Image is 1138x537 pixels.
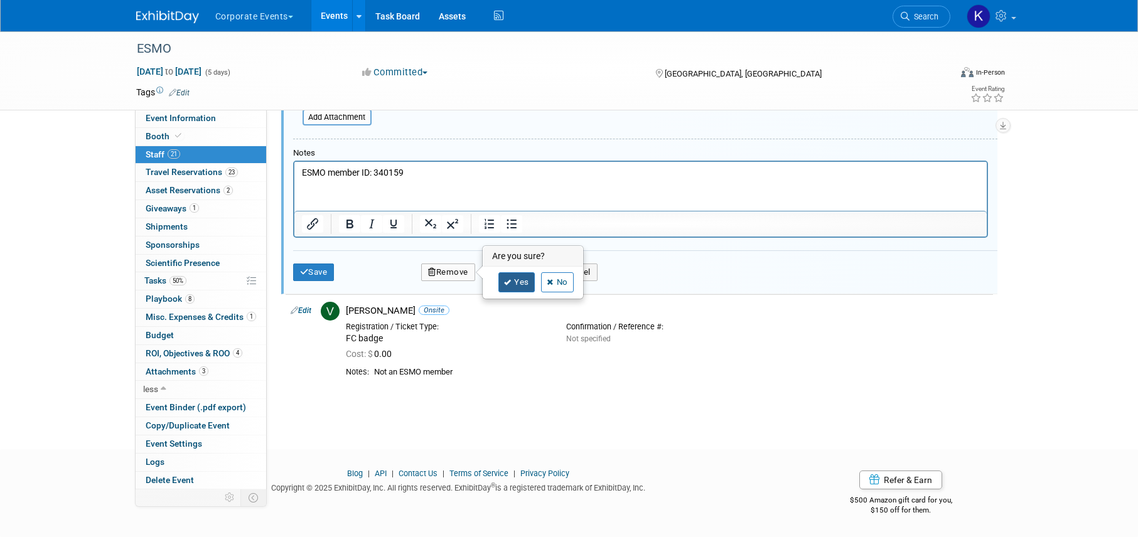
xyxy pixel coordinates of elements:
button: Underline [383,215,404,233]
button: Save [293,263,335,281]
div: Registration / Ticket Type: [346,322,547,332]
div: In-Person [975,68,1005,77]
sup: ® [491,482,495,489]
a: Event Information [136,110,266,127]
img: Format-Inperson.png [961,67,974,77]
a: Budget [136,327,266,344]
a: API [375,469,387,478]
span: ROI, Objectives & ROO [146,348,242,358]
a: Giveaways1 [136,200,266,218]
button: Superscript [442,215,463,233]
span: [DATE] [DATE] [136,66,202,77]
span: Event Information [146,113,216,123]
span: 50% [169,276,186,285]
span: Booth [146,131,184,141]
span: Onsite [419,306,449,315]
a: Contact Us [399,469,437,478]
span: (5 days) [204,68,230,77]
span: 1 [247,312,256,321]
div: Notes: [346,367,369,377]
span: 8 [185,294,195,304]
a: Edit [169,88,190,97]
button: Numbered list [479,215,500,233]
span: Event Settings [146,439,202,449]
a: Scientific Presence [136,255,266,272]
a: Misc. Expenses & Credits1 [136,309,266,326]
button: Bullet list [501,215,522,233]
img: Keirsten Davis [967,4,990,28]
a: Sponsorships [136,237,266,254]
span: | [439,469,448,478]
span: Tasks [144,275,186,285]
a: Copy/Duplicate Event [136,417,266,435]
button: Committed [358,66,432,79]
span: Event Binder (.pdf export) [146,402,246,412]
span: Copy/Duplicate Event [146,420,230,430]
span: Attachments [146,366,208,376]
span: | [365,469,373,478]
button: Subscript [420,215,441,233]
a: Blog [347,469,363,478]
a: ROI, Objectives & ROO4 [136,345,266,363]
span: 23 [225,167,238,177]
div: ESMO [132,38,931,60]
span: [GEOGRAPHIC_DATA], [GEOGRAPHIC_DATA] [665,69,822,78]
span: Misc. Expenses & Credits [146,312,256,322]
iframe: Rich Text Area [294,162,987,211]
button: Insert/edit link [302,215,323,233]
span: Asset Reservations [146,185,233,195]
button: Italic [361,215,382,233]
a: Yes [498,272,535,292]
span: Search [910,12,938,21]
a: Booth [136,128,266,146]
span: Sponsorships [146,240,200,250]
i: Booth reservation complete [175,132,181,139]
span: Travel Reservations [146,167,238,177]
div: $500 Amazon gift card for you, [800,487,1002,516]
td: Toggle Event Tabs [240,489,266,506]
span: Playbook [146,294,195,304]
span: | [510,469,518,478]
span: Cost: $ [346,349,374,359]
div: Confirmation / Reference #: [566,322,768,332]
span: 4 [233,348,242,358]
a: Attachments3 [136,363,266,381]
a: Logs [136,454,266,471]
td: Tags [136,86,190,98]
span: less [143,384,158,394]
img: ExhibitDay [136,11,199,23]
a: Terms of Service [449,469,508,478]
a: Delete Event [136,472,266,489]
a: Asset Reservations2 [136,182,266,199]
span: Scientific Presence [146,258,220,268]
span: 0.00 [346,349,397,359]
span: Staff [146,149,180,159]
a: Shipments [136,218,266,236]
img: V.jpg [321,302,340,321]
a: less [136,381,266,398]
div: Notes [293,148,988,159]
a: Playbook8 [136,290,266,308]
span: Giveaways [146,203,199,213]
a: Travel Reservations23 [136,164,266,181]
span: Delete Event [146,475,194,485]
span: Shipments [146,221,188,231]
a: Event Binder (.pdf export) [136,399,266,417]
div: FC badge [346,333,547,344]
button: Bold [339,215,360,233]
td: Personalize Event Tab Strip [219,489,241,506]
a: Refer & Earn [859,471,942,489]
span: Not specified [566,334,611,343]
a: Edit [291,306,311,315]
button: Remove [421,263,475,281]
span: | [389,469,397,478]
div: Event Format [876,65,1006,84]
span: to [163,66,175,77]
div: Event Rating [970,86,1004,92]
span: 2 [223,186,233,195]
span: 1 [190,203,199,213]
div: Copyright © 2025 ExhibitDay, Inc. All rights reserved. ExhibitDay is a registered trademark of Ex... [136,479,781,494]
a: Event Settings [136,435,266,453]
